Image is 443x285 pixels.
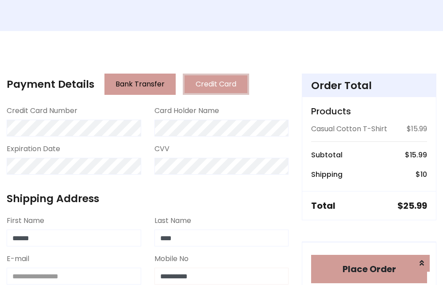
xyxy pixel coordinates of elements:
[7,144,60,154] label: Expiration Date
[311,255,427,283] button: Place Order
[407,124,427,134] p: $15.99
[104,74,176,95] button: Bank Transfer
[154,254,189,264] label: Mobile No
[154,215,191,226] label: Last Name
[154,105,219,116] label: Card Holder Name
[397,200,427,211] h5: $
[403,199,427,212] span: 25.99
[416,170,427,179] h6: $
[7,192,289,205] h4: Shipping Address
[410,150,427,160] span: 15.99
[311,124,387,134] p: Casual Cotton T-Shirt
[154,144,169,154] label: CVV
[420,169,427,180] span: 10
[7,105,77,116] label: Credit Card Number
[311,79,427,92] h4: Order Total
[7,215,44,226] label: First Name
[311,170,343,179] h6: Shipping
[7,78,94,90] h4: Payment Details
[183,74,249,95] button: Credit Card
[405,151,427,159] h6: $
[311,200,335,211] h5: Total
[311,106,427,117] h5: Products
[7,254,29,264] label: E-mail
[311,151,343,159] h6: Subtotal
